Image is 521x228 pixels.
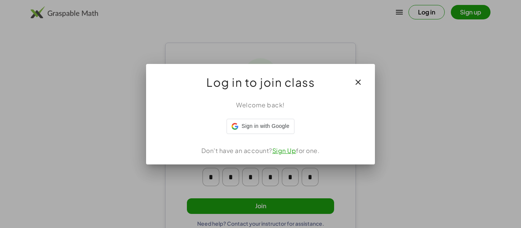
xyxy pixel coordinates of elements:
a: Sign Up [272,147,296,155]
span: Sign in with Google [241,122,289,130]
div: Welcome back! [155,100,366,110]
div: Don't have an account? for one. [155,146,366,155]
span: Log in to join class [206,73,315,91]
div: Sign in with Google [227,119,294,134]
